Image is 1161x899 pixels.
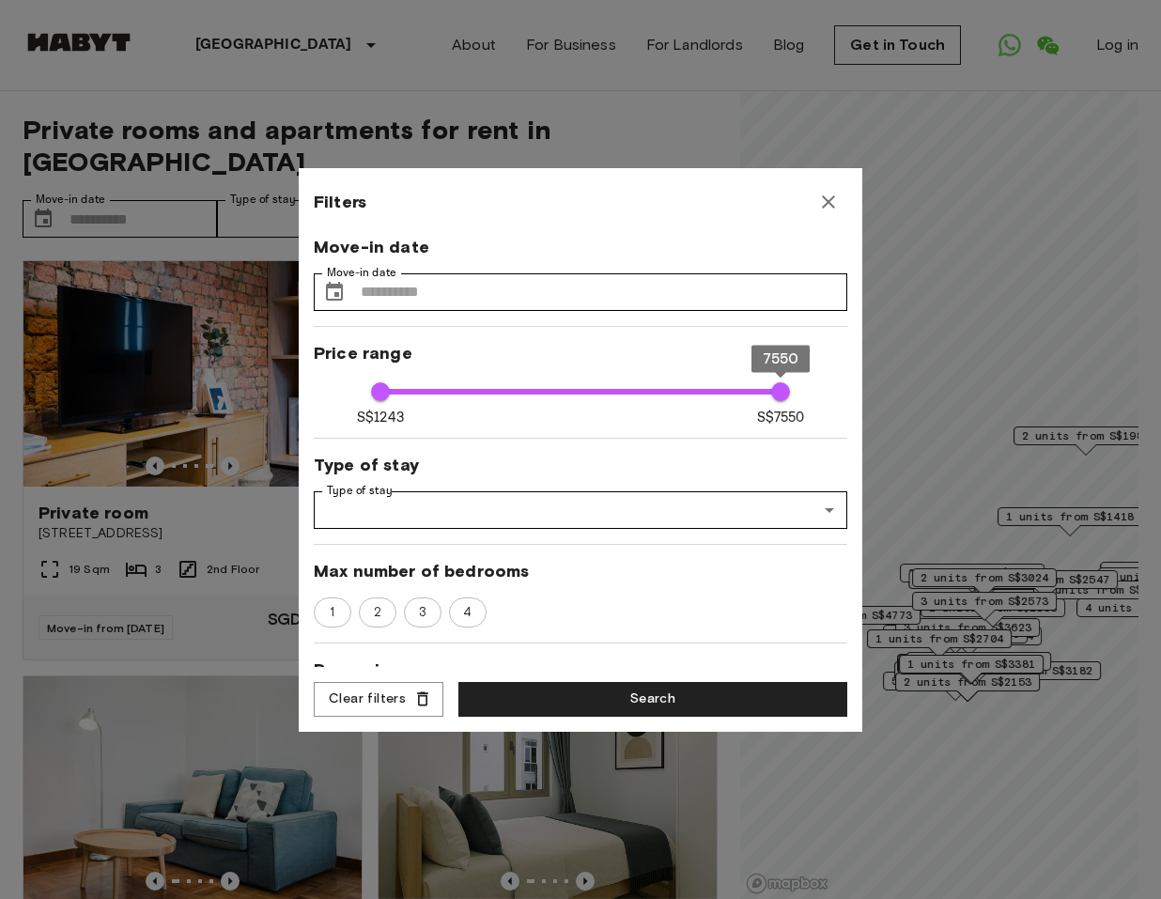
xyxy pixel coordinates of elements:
span: S$7550 [757,408,805,427]
span: Move-in date [314,236,847,258]
span: 7550 [763,349,799,366]
div: 3 [404,597,441,628]
label: Type of stay [327,483,393,499]
div: 4 [449,597,487,628]
span: 3 [409,603,437,622]
span: 1 [319,603,345,622]
span: 4 [453,603,482,622]
label: Move-in date [327,265,396,281]
span: Type of stay [314,454,847,476]
div: 1 [314,597,351,628]
span: S$1243 [357,408,404,427]
button: Clear filters [314,682,443,717]
button: Search [458,682,847,717]
span: Max number of bedrooms [314,560,847,582]
button: Choose date [316,273,353,311]
span: 2 [364,603,392,622]
span: Price range [314,342,847,364]
div: 2 [359,597,396,628]
span: Filters [314,191,366,213]
span: Room size [314,659,847,681]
